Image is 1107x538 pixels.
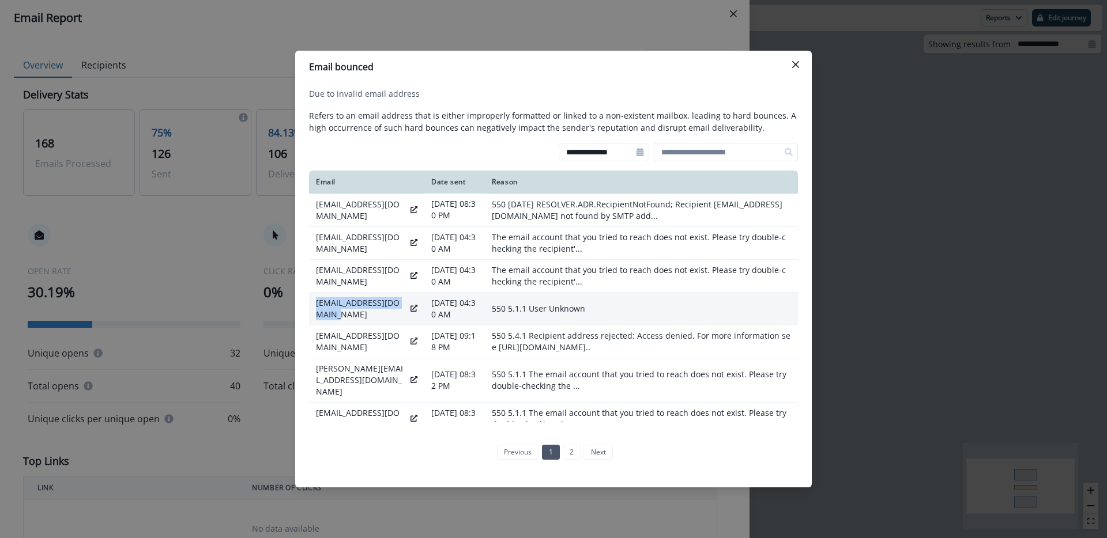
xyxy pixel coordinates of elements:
button: Close [786,55,805,74]
a: Page 1 is your current page [542,445,560,460]
p: [DATE] 04:30 AM [431,264,478,287]
p: 550 5.4.1 Recipient address rejected: Access denied. For more information see [URL][DOMAIN_NAME].. [492,330,791,353]
a: Next page [583,445,612,460]
div: Reason [492,177,791,187]
p: [DATE] 09:18 PM [431,330,478,353]
p: [EMAIL_ADDRESS][DOMAIN_NAME] [316,407,406,430]
p: [EMAIL_ADDRESS][DOMAIN_NAME] [316,297,406,320]
p: [PERSON_NAME][EMAIL_ADDRESS][DOMAIN_NAME] [316,363,406,397]
p: [EMAIL_ADDRESS][DOMAIN_NAME] [316,199,406,222]
p: [DATE] 04:30 AM [431,232,478,255]
p: 550 5.1.1 User Unknown [492,303,791,315]
p: [EMAIL_ADDRESS][DOMAIN_NAME] [316,330,406,353]
p: The email account that you tried to reach does not exist. Please try double-checking the recipien... [492,232,791,255]
p: Due to invalid email address [309,88,420,100]
p: [DATE] 08:30 PM [431,198,478,221]
p: [DATE] 08:32 PM [431,369,478,392]
p: Refers to an email address that is either improperly formatted or linked to a non-existent mailbo... [309,109,798,134]
p: [DATE] 08:32 PM [431,407,478,430]
ul: Pagination [494,445,613,460]
p: [DATE] 04:30 AM [431,297,478,320]
a: Page 2 [563,445,581,460]
p: [EMAIL_ADDRESS][DOMAIN_NAME] [316,232,406,255]
p: The email account that you tried to reach does not exist. Please try double-checking the recipien... [492,264,791,287]
p: 550 5.1.1 The email account that you tried to reach does not exist. Please try double-checking th... [492,407,791,430]
div: Email [316,177,417,187]
p: 550 5.1.1 The email account that you tried to reach does not exist. Please try double-checking th... [492,369,791,392]
p: [EMAIL_ADDRESS][DOMAIN_NAME] [316,264,406,287]
div: Date sent [431,177,478,187]
p: Email bounced [309,60,374,74]
p: 550 [DATE] RESOLVER.ADR.RecipientNotFound; Recipient [EMAIL_ADDRESS][DOMAIN_NAME] not found by SM... [492,199,791,222]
